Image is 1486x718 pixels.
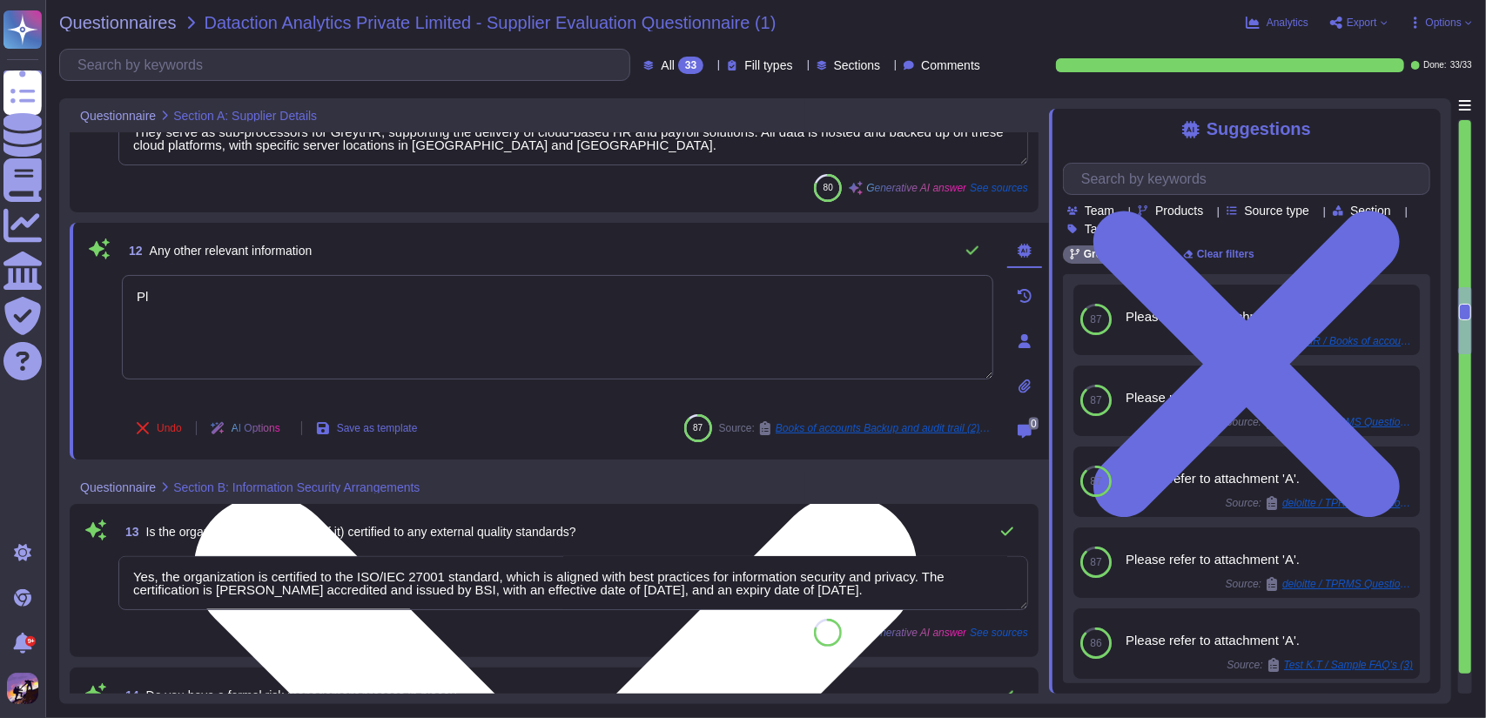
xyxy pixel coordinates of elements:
[205,14,777,31] span: Dataction Analytics Private Limited - Supplier Evaluation Questionnaire (1)
[59,14,177,31] span: Questionnaires
[122,245,143,257] span: 12
[173,481,420,493] span: Section B: Information Security Arrangements
[1426,17,1462,28] span: Options
[1246,16,1308,30] button: Analytics
[921,59,980,71] span: Comments
[744,59,792,71] span: Fill types
[118,556,1028,610] textarea: Yes, the organization is certified to the ISO/IEC 27001 standard, which is aligned with best prac...
[150,244,313,258] span: Any other relevant information
[69,50,629,80] input: Search by keywords
[1423,61,1447,70] span: Done:
[118,689,139,701] span: 14
[1090,476,1101,486] span: 87
[678,57,703,74] div: 33
[122,275,993,379] textarea: Please
[173,110,317,122] span: Section A: Supplier Details
[1284,660,1413,670] span: Test K.T / Sample FAQ's (3)
[1227,658,1413,672] span: Source:
[970,183,1028,193] span: See sources
[834,59,881,71] span: Sections
[1072,164,1429,194] input: Search by keywords
[3,669,50,708] button: user
[118,526,139,538] span: 13
[25,636,36,647] div: 9+
[1090,638,1101,648] span: 86
[80,110,156,122] span: Questionnaire
[1347,17,1377,28] span: Export
[80,481,156,493] span: Questionnaire
[661,59,675,71] span: All
[1090,557,1101,567] span: 87
[1090,314,1101,325] span: 87
[866,183,966,193] span: Generative AI answer
[1090,395,1101,406] span: 87
[1029,418,1039,430] span: 0
[824,183,833,192] span: 80
[1126,634,1413,647] div: Please refer to attachment 'A'.
[1267,17,1308,28] span: Analytics
[1450,61,1472,70] span: 33 / 33
[7,673,38,704] img: user
[693,423,703,433] span: 87
[824,627,833,637] span: 80
[970,627,1028,638] span: See sources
